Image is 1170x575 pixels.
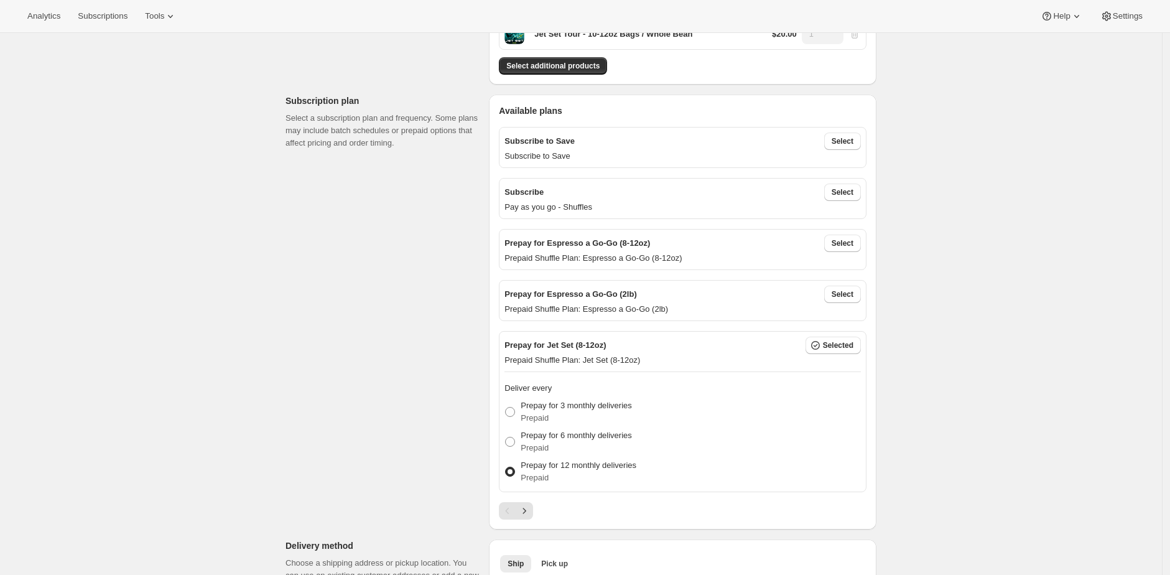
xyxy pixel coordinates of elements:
p: Jet Set Tour - 10-12oz Bags / Whole Bean [534,28,692,40]
p: Select a subscription plan and frequency. Some plans may include batch schedules or prepaid optio... [286,112,479,149]
p: Prepaid Shuffle Plan: Jet Set (8-12oz) [504,354,861,367]
p: Prepay for Jet Set (8-12oz) [504,339,606,352]
span: Tools [145,11,164,21]
button: Subscriptions [70,7,135,25]
span: Pick up [541,559,568,569]
nav: Pagination [499,502,533,520]
p: Subscribe [504,186,544,199]
button: Selected [806,337,861,354]
p: Prepay for Espresso a Go-Go (8-12oz) [504,237,650,250]
p: Prepaid Shuffle Plan: Espresso a Go-Go (8-12oz) [504,252,861,264]
span: Ship [508,559,524,569]
p: Pay as you go - Shuffles [504,201,861,213]
button: Select [824,133,861,150]
p: Subscribe to Save [504,150,861,162]
span: Select [832,238,853,248]
p: Prepaid Shuffle Plan: Espresso a Go-Go (2lb) [504,303,861,316]
p: Prepay for 12 monthly deliveries [521,459,636,472]
button: Select [824,184,861,201]
p: Prepaid [521,412,631,424]
p: Subscribe to Save [504,135,575,147]
span: Select additional products [506,61,600,71]
span: Available plans [499,105,562,117]
span: Select [832,187,853,197]
button: Select [824,235,861,252]
p: $20.00 [772,28,797,40]
p: Subscription plan [286,95,479,107]
button: Select additional products [499,57,607,75]
span: Help [1053,11,1070,21]
span: Select [832,289,853,299]
button: Analytics [20,7,68,25]
button: Select [824,286,861,303]
span: Analytics [27,11,60,21]
p: Prepay for Espresso a Go-Go (2lb) [504,288,636,301]
span: Deliver every [504,383,552,393]
button: Settings [1093,7,1150,25]
button: Next [516,502,533,520]
p: Delivery method [286,540,479,552]
p: Prepay for 3 monthly deliveries [521,400,631,412]
button: Help [1033,7,1090,25]
button: Tools [137,7,184,25]
span: Select [832,136,853,146]
p: Prepay for 6 monthly deliveries [521,429,631,442]
span: Settings [1113,11,1143,21]
span: Default Title [504,24,524,44]
p: Prepaid [521,442,631,454]
p: Prepaid [521,472,636,484]
span: Subscriptions [78,11,128,21]
span: Selected [823,340,853,350]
